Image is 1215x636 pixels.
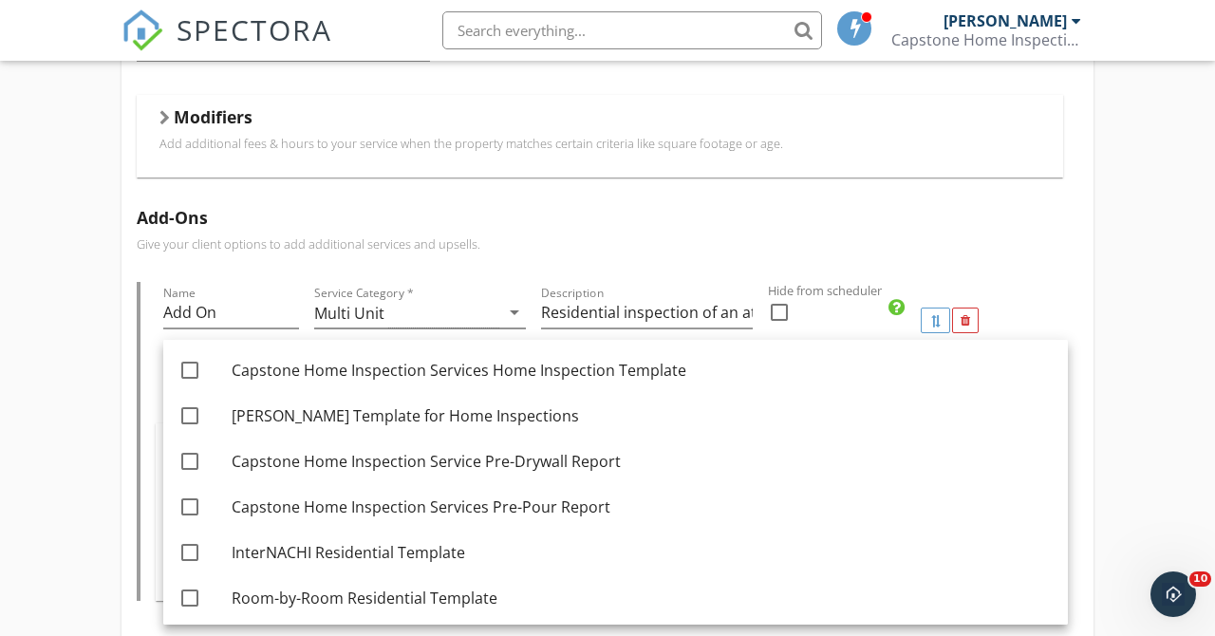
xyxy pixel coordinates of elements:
[442,11,822,49] input: Search everything...
[232,541,1053,564] div: InterNACHI Residential Template
[944,11,1067,30] div: [PERSON_NAME]
[137,208,1078,227] h5: Add-Ons
[891,30,1081,49] div: Capstone Home Inspection Services, PLLC
[1150,571,1196,617] iframe: Intercom live chat
[137,236,1078,252] p: Give your client options to add additional services and upsells.
[232,587,1053,609] div: Room-by-Room Residential Template
[177,9,332,49] span: SPECTORA
[1189,571,1211,587] span: 10
[503,301,526,324] i: arrow_drop_down
[232,450,1053,473] div: Capstone Home Inspection Service Pre-Drywall Report
[314,305,384,322] div: Multi Unit
[121,9,163,51] img: The Best Home Inspection Software - Spectora
[768,282,1176,300] label: Hide from scheduler
[232,359,1053,382] div: Capstone Home Inspection Services Home Inspection Template
[232,404,1053,427] div: [PERSON_NAME] Template for Home Inspections
[232,496,1053,518] div: Capstone Home Inspection Services Pre-Pour Report
[159,136,1040,151] p: Add additional fees & hours to your service when the property matches certain criteria like squar...
[163,297,299,328] input: Name
[121,26,332,65] a: SPECTORA
[174,107,252,126] h5: Modifiers
[541,297,753,328] input: Description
